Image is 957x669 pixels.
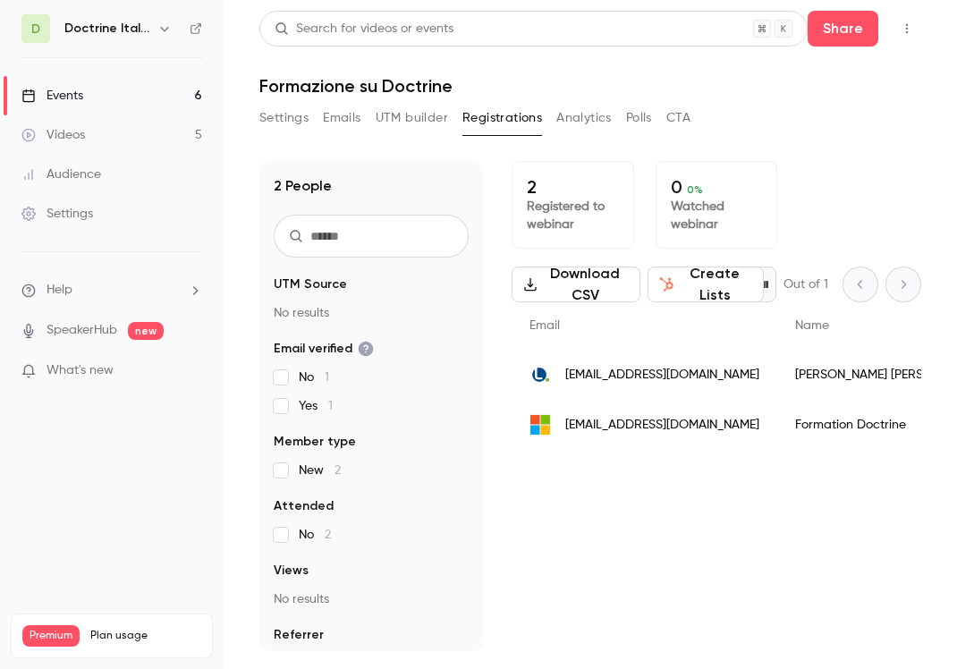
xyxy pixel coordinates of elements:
div: Events [21,87,83,105]
button: Emails [323,104,360,132]
div: Audience [21,165,101,183]
button: Download CSV [512,267,640,302]
span: No [299,368,329,386]
div: Settings [21,205,93,223]
p: No results [274,590,469,608]
button: UTM builder [376,104,448,132]
p: Out of 1 [783,275,828,293]
span: [EMAIL_ADDRESS][DOMAIN_NAME] [565,416,759,435]
div: Videos [21,126,85,144]
span: 0 % [687,183,703,196]
span: 1 [328,400,333,412]
h6: Doctrine Italia Formation Avocat [64,20,150,38]
span: Email [529,319,560,332]
span: 1 [325,371,329,384]
p: Watched webinar [671,198,763,233]
span: No [299,526,331,544]
h1: 2 People [274,175,332,197]
p: No results [274,304,469,322]
iframe: Noticeable Trigger [181,363,202,379]
span: What's new [47,361,114,380]
span: Plan usage [90,629,201,643]
span: Yes [299,397,333,415]
span: 2 [335,464,341,477]
span: 2 [325,529,331,541]
li: help-dropdown-opener [21,281,202,300]
span: Name [795,319,829,332]
span: UTM Source [274,275,347,293]
span: new [128,322,164,340]
div: Search for videos or events [275,20,453,38]
button: Polls [626,104,652,132]
span: Views [274,562,309,580]
button: Create Lists [648,267,764,302]
span: Referrer [274,626,324,644]
p: 2 [527,176,619,198]
button: Settings [259,104,309,132]
button: Registrations [462,104,542,132]
span: New [299,462,341,479]
span: Member type [274,433,356,451]
button: CTA [666,104,690,132]
img: hotmail.it [529,414,551,436]
button: Share [808,11,878,47]
h1: Formazione su Doctrine [259,75,921,97]
span: Premium [22,625,80,647]
img: libero.it [529,364,551,385]
span: [EMAIL_ADDRESS][DOMAIN_NAME] [565,366,759,385]
span: Attended [274,497,334,515]
span: D [31,20,40,38]
span: Help [47,281,72,300]
span: Email verified [274,340,374,358]
button: Analytics [556,104,612,132]
p: 0 [671,176,763,198]
a: SpeakerHub [47,321,117,340]
p: Registered to webinar [527,198,619,233]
